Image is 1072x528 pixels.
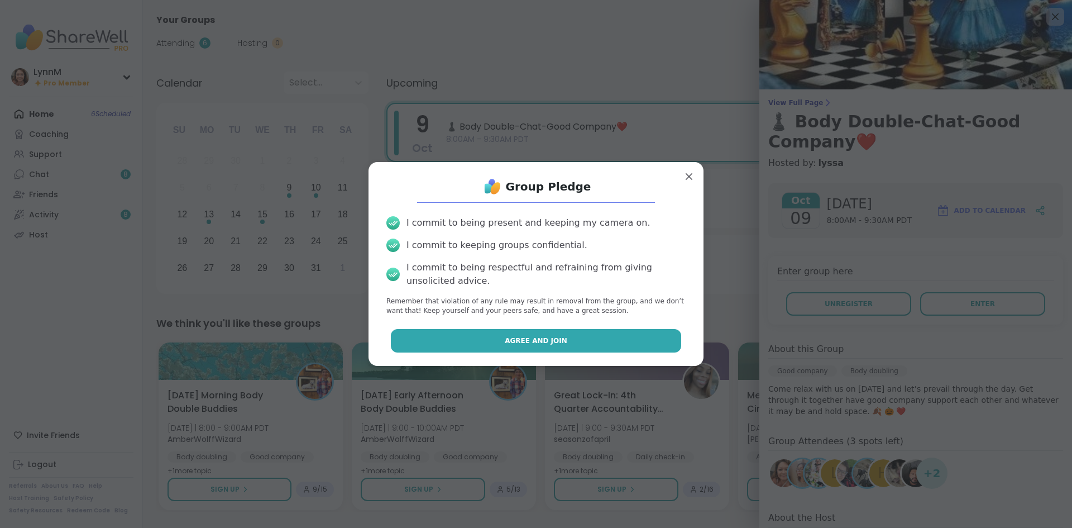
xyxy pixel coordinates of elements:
[406,216,650,230] div: I commit to being present and keeping my camera on.
[406,261,686,288] div: I commit to being respectful and refraining from giving unsolicited advice.
[506,179,591,194] h1: Group Pledge
[386,297,686,316] p: Remember that violation of any rule may result in removal from the group, and we don’t want that!...
[406,239,587,252] div: I commit to keeping groups confidential.
[481,175,504,198] img: ShareWell Logo
[391,329,682,353] button: Agree and Join
[505,336,567,346] span: Agree and Join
